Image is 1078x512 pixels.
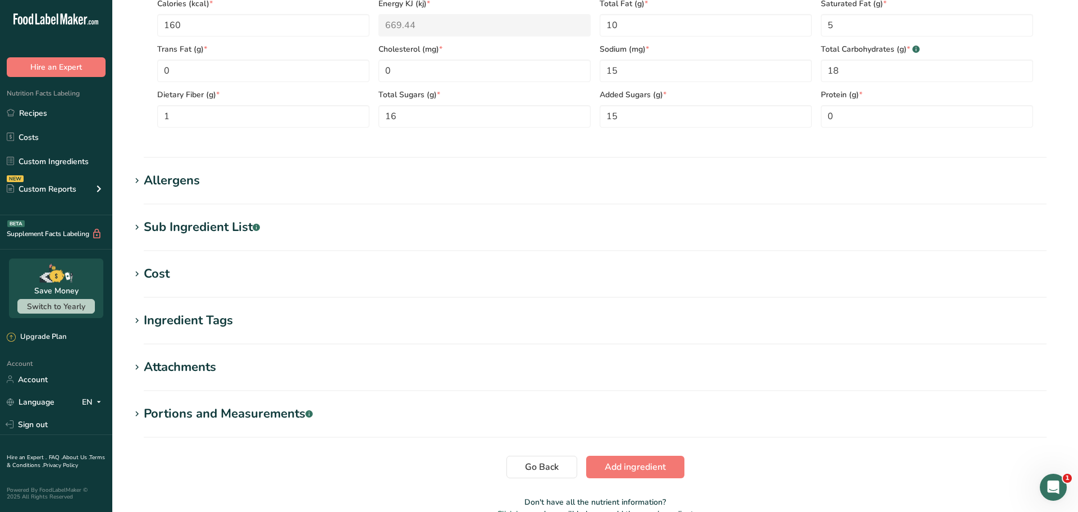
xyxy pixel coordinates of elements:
[821,89,1033,101] span: Protein (g)
[144,405,313,423] div: Portions and Measurements
[7,487,106,500] div: Powered By FoodLabelMaker © 2025 All Rights Reserved
[27,301,85,312] span: Switch to Yearly
[7,454,47,461] a: Hire an Expert .
[525,460,559,474] span: Go Back
[7,183,76,195] div: Custom Reports
[144,358,216,377] div: Attachments
[600,43,812,55] span: Sodium (mg)
[586,456,684,478] button: Add ingredient
[7,57,106,77] button: Hire an Expert
[7,220,25,227] div: BETA
[605,460,666,474] span: Add ingredient
[7,392,54,412] a: Language
[144,171,200,190] div: Allergens
[378,43,591,55] span: Cholesterol (mg)
[7,175,24,182] div: NEW
[7,454,105,469] a: Terms & Conditions .
[43,461,78,469] a: Privacy Policy
[7,332,66,343] div: Upgrade Plan
[1063,474,1072,483] span: 1
[1040,474,1067,501] iframe: Intercom live chat
[821,43,1033,55] span: Total Carbohydrates (g)
[17,299,95,314] button: Switch to Yearly
[82,395,106,409] div: EN
[506,456,577,478] button: Go Back
[600,89,812,101] span: Added Sugars (g)
[144,311,233,330] div: Ingredient Tags
[144,218,260,237] div: Sub Ingredient List
[157,43,369,55] span: Trans Fat (g)
[378,89,591,101] span: Total Sugars (g)
[144,265,170,283] div: Cost
[130,496,1060,508] p: Don't have all the nutrient information?
[157,89,369,101] span: Dietary Fiber (g)
[62,454,89,461] a: About Us .
[34,285,79,297] div: Save Money
[49,454,62,461] a: FAQ .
